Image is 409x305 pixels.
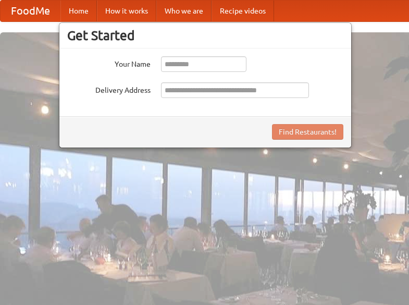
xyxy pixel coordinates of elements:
[1,1,60,21] a: FoodMe
[272,124,343,140] button: Find Restaurants!
[212,1,274,21] a: Recipe videos
[60,1,97,21] a: Home
[97,1,156,21] a: How it works
[156,1,212,21] a: Who we are
[67,82,151,95] label: Delivery Address
[67,28,343,43] h3: Get Started
[67,56,151,69] label: Your Name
